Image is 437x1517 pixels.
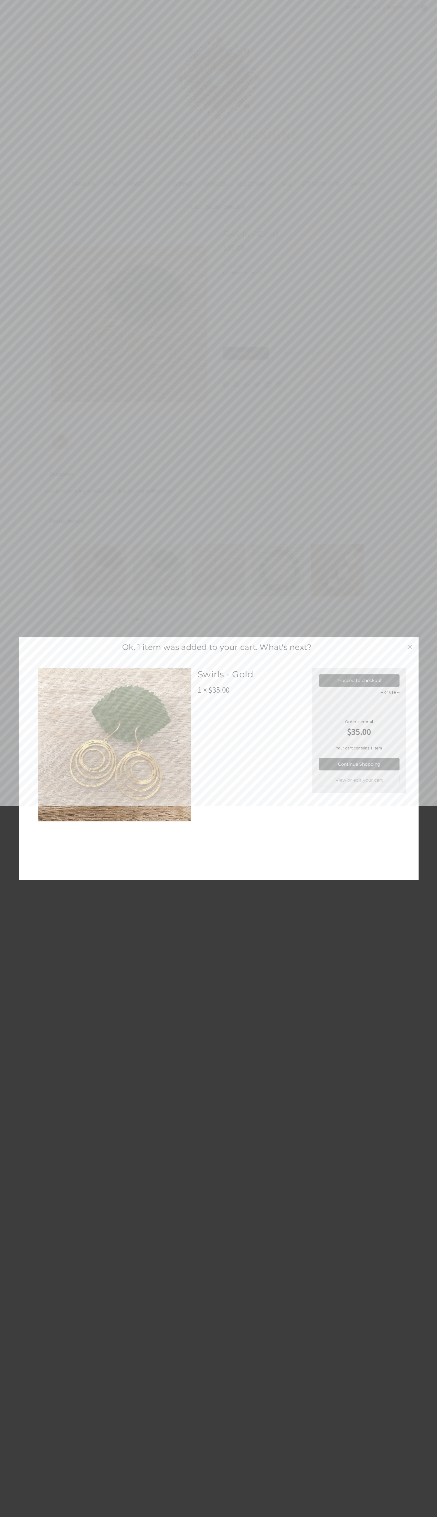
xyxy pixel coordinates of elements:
img: Swirls - Gold [38,668,191,821]
div: Order subtotal [319,719,400,738]
h4: Swirls - Gold [198,668,305,681]
p: -- or use -- [319,689,400,695]
a: Continue Shopping [319,758,400,770]
a: View or edit your cart [319,774,400,786]
iframe: PayPal-paypal [319,698,400,710]
strong: $35.00 [319,725,400,738]
a: Close [405,642,415,652]
a: Proceed to checkout [319,674,400,687]
span: × [408,641,413,653]
h2: Ok, 1 item was added to your cart. What's next? [28,641,405,653]
div: 1 × $35.00 [198,684,305,696]
p: Your cart contains 1 item [319,745,400,751]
